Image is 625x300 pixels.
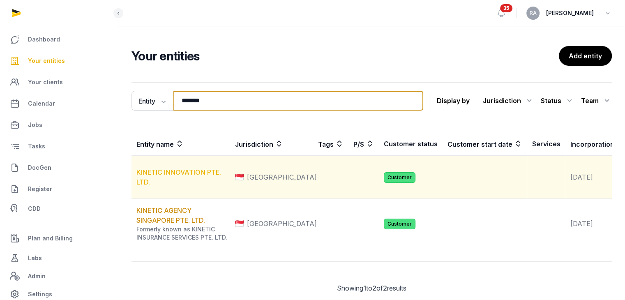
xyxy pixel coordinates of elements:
th: Tags [313,132,348,156]
span: Dashboard [28,35,60,44]
th: Entity name [131,132,230,156]
a: Add entity [559,46,612,66]
a: Admin [7,268,111,284]
a: Dashboard [7,30,111,49]
span: [GEOGRAPHIC_DATA] [247,219,317,228]
a: Plan and Billing [7,228,111,248]
div: Jurisdiction [483,94,534,107]
span: Jobs [28,120,42,130]
a: KINETIC AGENCY SINGAPORE PTE. LTD. [136,206,205,224]
span: Customer [384,219,415,229]
a: Your entities [7,51,111,71]
th: Customer status [379,132,443,156]
div: Showing to of results [131,283,612,293]
span: Admin [28,271,46,281]
a: Tasks [7,136,111,156]
div: Status [541,94,574,107]
span: Labs [28,253,42,263]
th: Customer start date [443,132,527,156]
span: Register [28,184,52,194]
th: Jurisdiction [230,132,313,156]
span: [PERSON_NAME] [546,8,594,18]
span: 2 [383,284,387,292]
th: P/S [348,132,379,156]
span: Tasks [28,141,45,151]
a: DocGen [7,158,111,178]
span: [GEOGRAPHIC_DATA] [247,172,317,182]
span: DocGen [28,163,51,173]
span: 35 [500,4,512,12]
p: Display by [437,94,470,107]
span: Calendar [28,99,55,108]
a: Register [7,179,111,199]
span: Plan and Billing [28,233,73,243]
div: Team [581,94,612,107]
span: CDD [28,204,41,214]
button: RA [526,7,540,20]
a: Calendar [7,94,111,113]
span: Your clients [28,77,63,87]
span: 1 [363,284,366,292]
h2: Your entities [131,48,559,63]
span: Your entities [28,56,65,66]
a: Labs [7,248,111,268]
span: Settings [28,289,52,299]
a: Your clients [7,72,111,92]
span: RA [530,11,537,16]
button: Entity [131,91,173,111]
a: CDD [7,201,111,217]
th: Services [527,132,565,156]
span: Customer [384,172,415,183]
div: Formerly known as KINETIC INSURANCE SERVICES PTE. LTD. [136,225,230,242]
span: 2 [372,284,376,292]
a: Jobs [7,115,111,135]
a: KINETIC INNOVATION PTE. LTD. [136,168,221,186]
